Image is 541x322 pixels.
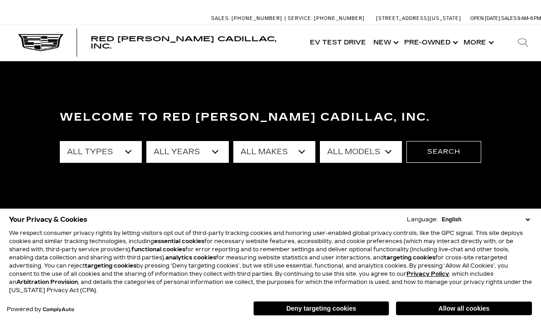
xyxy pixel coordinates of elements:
[396,302,532,315] button: Allow all cookies
[306,24,370,61] a: EV Test Drive
[370,24,401,61] a: New
[233,141,315,163] select: Filter by make
[384,254,435,261] strong: targeting cookies
[43,307,74,312] a: ComplyAuto
[18,34,63,51] img: Cadillac Dark Logo with Cadillac White Text
[165,254,216,261] strong: analytics cookies
[7,307,74,312] div: Powered by
[9,213,87,226] span: Your Privacy & Cookies
[60,108,481,127] h3: Welcome to Red [PERSON_NAME] Cadillac, Inc.
[91,34,276,50] span: Red [PERSON_NAME] Cadillac, Inc.
[406,271,449,277] a: Privacy Policy
[131,246,185,253] strong: functional cookies
[407,217,438,222] div: Language:
[253,301,389,316] button: Deny targeting cookies
[16,279,78,285] strong: Arbitration Provision
[211,16,285,21] a: Sales: [PHONE_NUMBER]
[501,15,517,21] span: Sales:
[211,15,230,21] span: Sales:
[470,15,500,21] span: Open [DATE]
[9,229,532,294] p: We respect consumer privacy rights by letting visitors opt out of third-party tracking cookies an...
[60,141,142,163] select: Filter by type
[517,15,541,21] span: 9 AM-6 PM
[146,141,228,163] select: Filter by year
[376,15,461,21] a: [STREET_ADDRESS][US_STATE]
[406,141,481,163] button: Search
[320,141,402,163] select: Filter by model
[232,15,282,21] span: [PHONE_NUMBER]
[314,15,365,21] span: [PHONE_NUMBER]
[154,238,204,244] strong: essential cookies
[460,24,496,61] button: More
[401,24,460,61] a: Pre-Owned
[440,215,532,224] select: Language Select
[285,16,367,21] a: Service: [PHONE_NUMBER]
[85,263,136,269] strong: targeting cookies
[91,35,297,50] a: Red [PERSON_NAME] Cadillac, Inc.
[288,15,313,21] span: Service:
